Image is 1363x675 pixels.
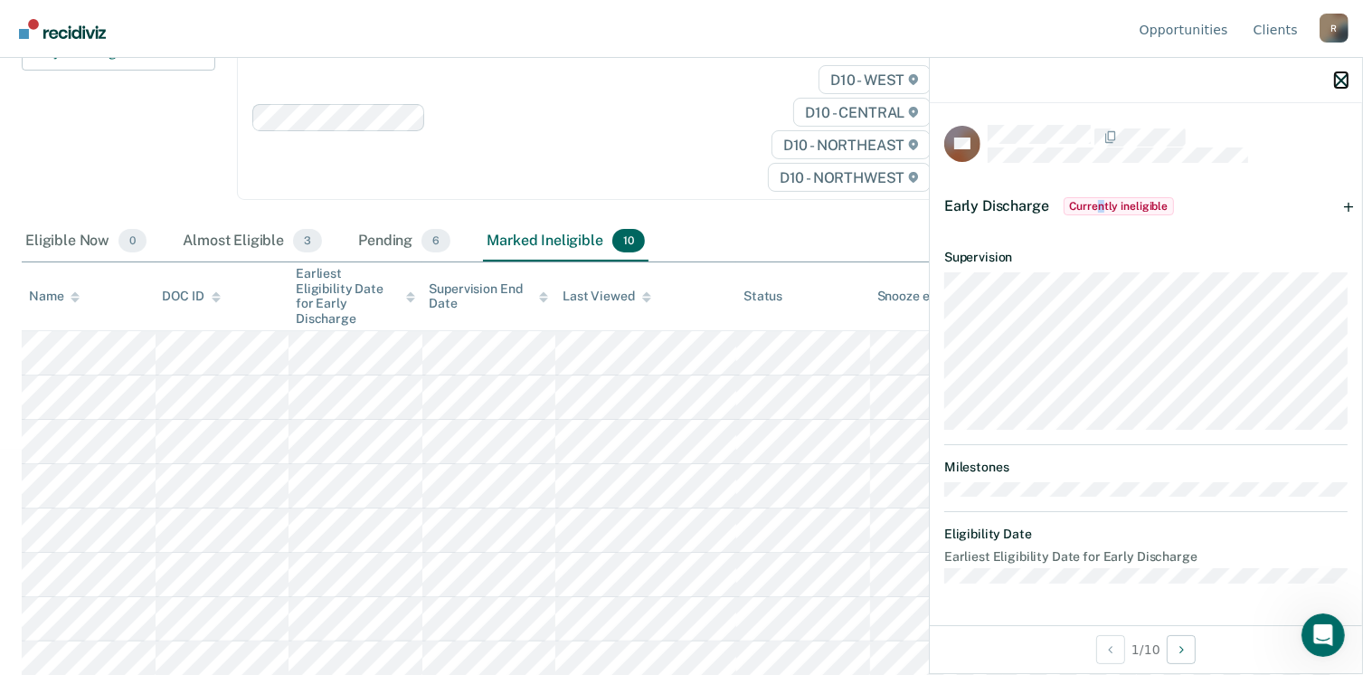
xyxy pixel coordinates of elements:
button: Previous Opportunity [1096,635,1125,664]
button: Profile dropdown button [1320,14,1349,43]
span: D10 - NORTHWEST [768,163,931,192]
div: Almost Eligible [179,222,326,261]
span: Currently ineligible [1064,197,1175,215]
span: 6 [421,229,450,252]
dt: Eligibility Date [944,527,1348,542]
div: Pending [355,222,454,261]
div: Early DischargeCurrently ineligible [930,177,1362,235]
div: Name [29,289,80,304]
span: 3 [293,229,322,252]
span: Early Discharge [944,197,1049,214]
span: 0 [118,229,147,252]
img: Recidiviz [19,19,106,39]
div: Earliest Eligibility Date for Early Discharge [296,266,415,327]
div: Supervision End Date [430,281,549,312]
div: Eligible Now [22,222,150,261]
div: Snooze ends in [877,289,980,304]
button: Next Opportunity [1167,635,1196,664]
div: R [1320,14,1349,43]
div: Last Viewed [563,289,650,304]
div: DOC ID [163,289,221,304]
dt: Milestones [944,460,1348,475]
div: Marked Ineligible [483,222,648,261]
span: 10 [612,229,645,252]
span: D10 - CENTRAL [793,98,931,127]
div: 1 / 10 [930,625,1362,673]
span: D10 - WEST [819,65,931,94]
dt: Earliest Eligibility Date for Early Discharge [944,549,1348,565]
iframe: Intercom live chat [1301,613,1345,657]
dt: Supervision [944,250,1348,265]
div: Status [743,289,782,304]
span: D10 - NORTHEAST [771,130,931,159]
